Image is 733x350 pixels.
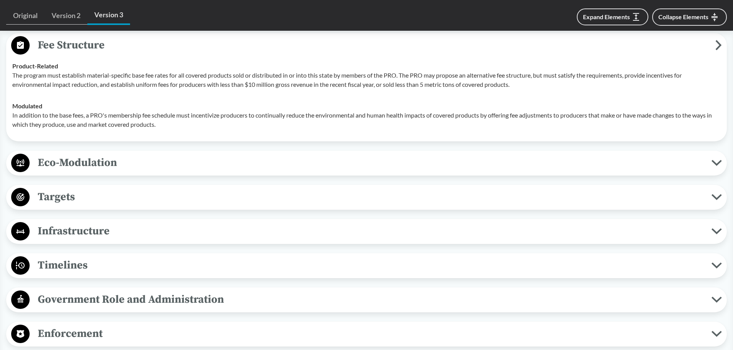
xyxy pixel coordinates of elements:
button: Eco-Modulation [9,153,724,173]
span: Targets [30,188,711,206]
button: Expand Elements [577,8,648,25]
span: Fee Structure [30,36,715,54]
span: Infrastructure [30,222,711,240]
p: The program must establish material-specific base fee rates for all covered products sold or dist... [12,71,721,89]
button: Timelines [9,256,724,275]
strong: Product-Related [12,62,58,70]
span: Enforcement [30,325,711,342]
button: Targets [9,187,724,207]
span: Timelines [30,257,711,274]
button: Collapse Elements [652,8,727,26]
button: Infrastructure [9,222,724,241]
span: Eco-Modulation [30,154,711,171]
a: Version 2 [45,7,87,25]
button: Fee Structure [9,36,724,55]
span: Government Role and Administration [30,291,711,308]
button: Enforcement [9,324,724,344]
strong: Modulated [12,102,42,109]
a: Version 3 [87,6,130,25]
p: In addition to the base fees, a PRO's membership fee schedule must incentivize producers to conti... [12,111,721,129]
button: Government Role and Administration [9,290,724,310]
a: Original [6,7,45,25]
